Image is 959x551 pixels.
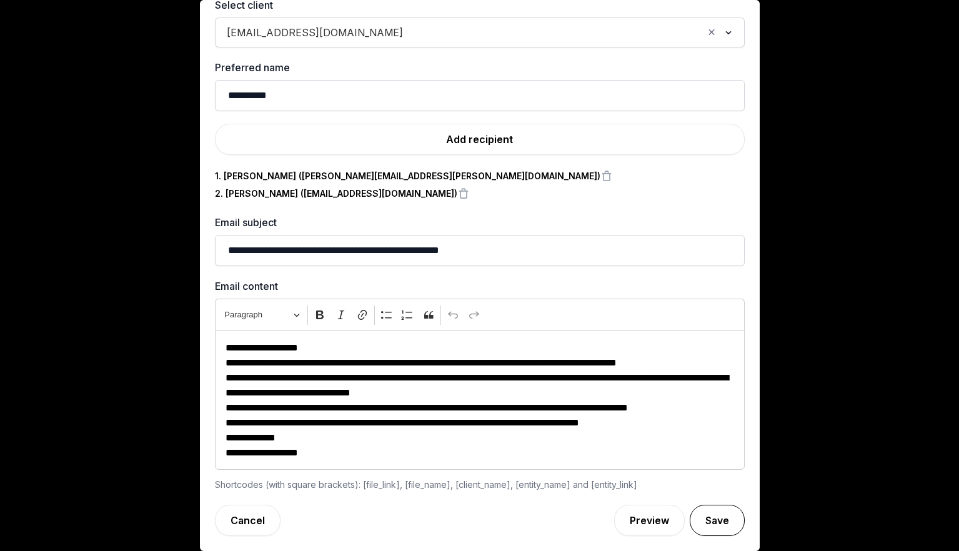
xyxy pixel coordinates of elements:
span: Paragraph [224,307,289,322]
button: Clear Selected [706,24,717,41]
label: Email subject [215,215,745,230]
span: [EMAIL_ADDRESS][DOMAIN_NAME] [224,24,406,41]
label: Email content [215,279,745,294]
div: Editor toolbar [215,299,745,330]
label: Preferred name [215,60,745,75]
a: Preview [614,505,685,536]
div: 2. [PERSON_NAME] ([EMAIL_ADDRESS][DOMAIN_NAME]) [215,187,457,200]
input: Search for option [409,24,703,41]
div: 1. [PERSON_NAME] ([PERSON_NAME][EMAIL_ADDRESS][PERSON_NAME][DOMAIN_NAME]) [215,170,600,182]
button: Heading [219,305,306,325]
button: Save [690,505,745,536]
a: Add recipient [215,124,745,155]
div: Editor editing area: main [215,330,745,470]
div: Search for option [221,21,738,44]
div: Shortcodes (with square brackets): [file_link], [file_name], [client_name], [entity_name] and [en... [215,477,745,492]
a: Cancel [215,505,281,536]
